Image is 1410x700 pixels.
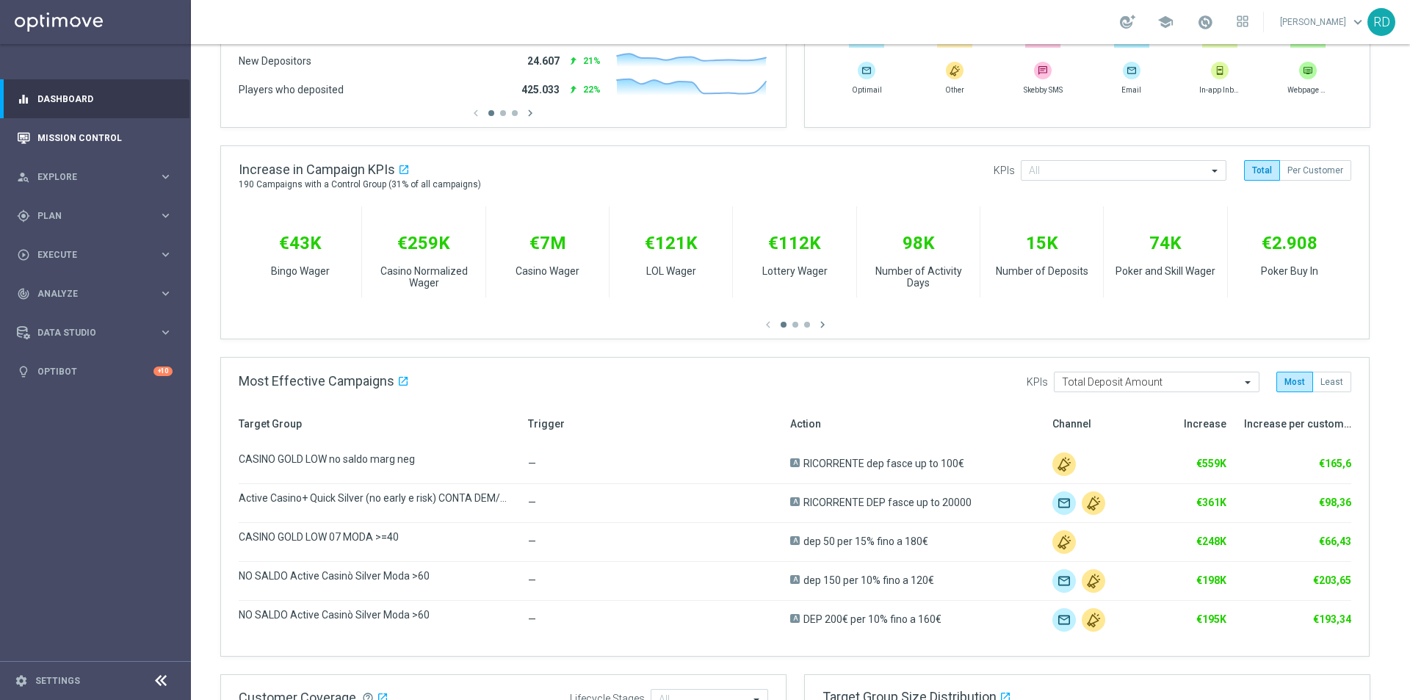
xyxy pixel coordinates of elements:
[15,674,28,688] i: settings
[159,286,173,300] i: keyboard_arrow_right
[17,287,30,300] i: track_changes
[16,93,173,105] button: equalizer Dashboard
[37,289,159,298] span: Analyze
[153,367,173,376] div: +10
[16,288,173,300] button: track_changes Analyze keyboard_arrow_right
[1157,14,1174,30] span: school
[1279,11,1367,33] a: [PERSON_NAME]keyboard_arrow_down
[16,327,173,339] button: Data Studio keyboard_arrow_right
[37,352,153,391] a: Optibot
[17,209,30,223] i: gps_fixed
[159,209,173,223] i: keyboard_arrow_right
[17,248,30,261] i: play_circle_outline
[16,132,173,144] button: Mission Control
[17,118,173,157] div: Mission Control
[17,209,159,223] div: Plan
[17,170,30,184] i: person_search
[1350,14,1366,30] span: keyboard_arrow_down
[37,250,159,259] span: Execute
[16,366,173,378] button: lightbulb Optibot +10
[17,365,30,378] i: lightbulb
[37,79,173,118] a: Dashboard
[17,352,173,391] div: Optibot
[159,170,173,184] i: keyboard_arrow_right
[37,118,173,157] a: Mission Control
[17,287,159,300] div: Analyze
[37,173,159,181] span: Explore
[16,171,173,183] button: person_search Explore keyboard_arrow_right
[37,212,159,220] span: Plan
[16,210,173,222] button: gps_fixed Plan keyboard_arrow_right
[159,325,173,339] i: keyboard_arrow_right
[17,79,173,118] div: Dashboard
[17,248,159,261] div: Execute
[16,249,173,261] button: play_circle_outline Execute keyboard_arrow_right
[35,676,80,685] a: Settings
[17,93,30,106] i: equalizer
[37,328,159,337] span: Data Studio
[17,170,159,184] div: Explore
[1367,8,1395,36] div: RD
[159,248,173,261] i: keyboard_arrow_right
[17,326,159,339] div: Data Studio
